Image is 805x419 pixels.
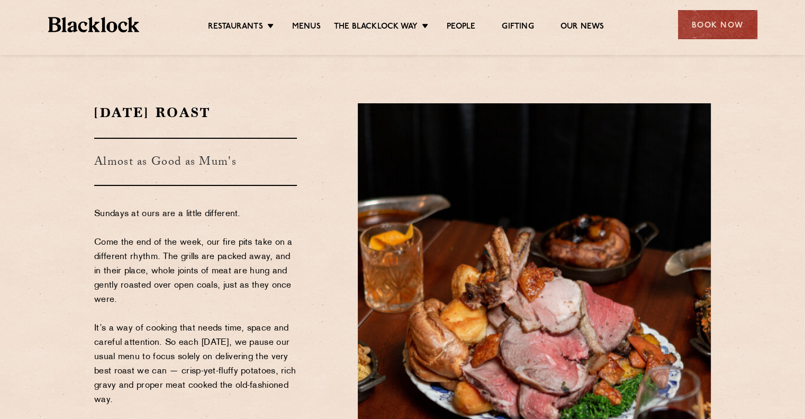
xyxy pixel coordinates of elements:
[447,22,475,33] a: People
[94,138,297,186] h3: Almost as Good as Mum's
[678,10,757,39] div: Book Now
[48,17,140,32] img: BL_Textured_Logo-footer-cropped.svg
[208,22,263,33] a: Restaurants
[502,22,533,33] a: Gifting
[334,22,418,33] a: The Blacklock Way
[292,22,321,33] a: Menus
[94,103,297,122] h2: [DATE] Roast
[560,22,604,33] a: Our News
